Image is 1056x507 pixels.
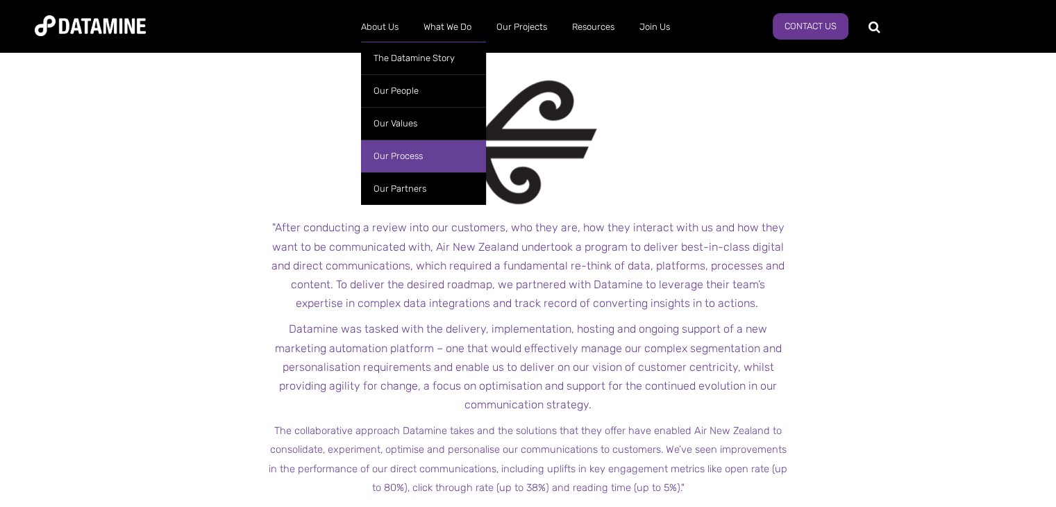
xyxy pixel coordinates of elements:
a: Our People [361,74,486,107]
span: Datamine was tasked with the delivery, implementation, hosting and ongoing support of a new marke... [275,322,782,411]
a: Join Us [627,9,682,45]
a: Contact Us [773,13,848,40]
a: What We Do [411,9,484,45]
a: Our Values [361,107,486,140]
a: Resources [560,9,627,45]
a: Our Process [361,140,486,172]
a: Our Projects [484,9,560,45]
span: After conducting a review into our customers, who they are, how they interact with us and how the... [271,221,785,310]
span: The collaborative approach Datamine takes and the solutions that they offer have enabled Air New ... [269,424,787,494]
span: " [272,221,275,234]
a: Our Partners [361,172,486,205]
a: The Datamine Story [361,42,486,74]
img: Air New Zealand [451,73,606,211]
a: About Us [349,9,411,45]
img: Datamine [35,15,146,36]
